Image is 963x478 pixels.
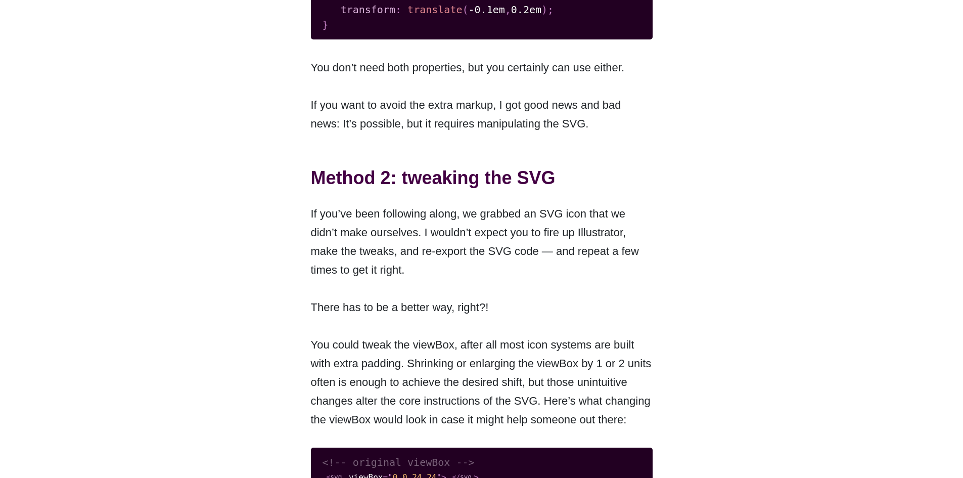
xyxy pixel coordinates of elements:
[311,335,653,429] p: You could tweak the viewBox, after all most icon systems are built with extra padding. Shrinking ...
[311,298,653,317] p: There has to be a better way, right?!
[505,4,511,16] span: ,
[311,163,653,193] h3: Method 2: tweaking the SVG
[311,96,653,133] p: If you want to avoid the extra markup, I got good news and bad news: It’s possible, but it requir...
[341,4,395,16] span: transform
[311,58,653,77] p: You don’t need both properties, but you certainly can use either.
[407,4,462,16] span: translate
[547,4,554,16] span: ;
[395,4,401,16] span: :
[541,4,547,16] span: )
[462,4,468,16] span: (
[323,19,329,31] span: }
[311,204,653,279] p: If you’ve been following along, we grabbed an SVG icon that we didn’t make ourselves. I wouldn’t ...
[323,456,475,468] span: <!-- original viewBox -->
